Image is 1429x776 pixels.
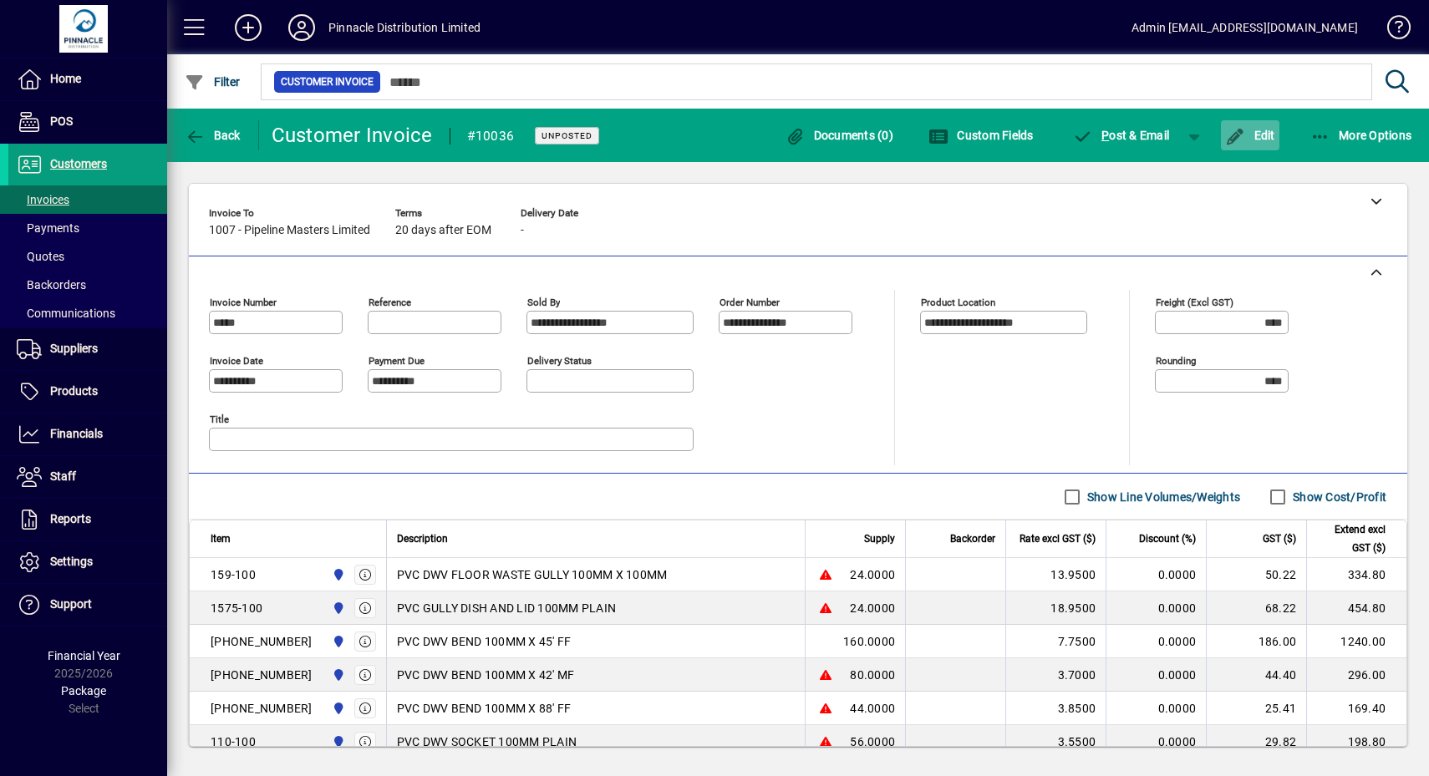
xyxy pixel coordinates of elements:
span: Customers [50,157,107,170]
label: Show Cost/Profit [1289,489,1386,505]
span: Backorder [950,530,995,548]
span: Pinnacle Distribution [328,599,347,617]
a: Staff [8,456,167,498]
span: Invoices [17,193,69,206]
div: Admin [EMAIL_ADDRESS][DOMAIN_NAME] [1132,14,1358,41]
mat-label: Reference [369,297,411,308]
td: 50.22 [1206,558,1306,591]
span: Backorders [17,278,86,292]
div: 13.9500 [1016,566,1096,583]
span: Item [211,530,231,548]
td: 44.40 [1206,658,1306,692]
span: PVC DWV BEND 100MM X 42' MF [397,667,575,683]
span: Reports [50,512,91,525]
button: Back [181,120,245,150]
button: Profile [275,13,328,43]
span: ost & Email [1073,129,1170,142]
td: 454.80 [1306,591,1406,625]
a: Knowledge Base [1375,3,1408,58]
span: Unposted [542,130,592,141]
span: Pinnacle Distribution [328,632,347,651]
a: Suppliers [8,328,167,370]
mat-label: Order number [720,297,780,308]
a: Financials [8,413,167,455]
a: Support [8,584,167,626]
span: PVC DWV BEND 100MM X 88' FF [397,700,572,717]
td: 0.0000 [1106,558,1206,591]
span: Support [50,597,92,611]
a: Home [8,58,167,100]
span: Staff [50,469,76,483]
td: 169.40 [1306,692,1406,725]
span: Pinnacle Distribution [328,566,347,584]
div: 18.9500 [1016,600,1096,616]
span: More Options [1310,129,1412,142]
div: [PHONE_NUMBER] [211,700,313,717]
td: 198.80 [1306,725,1406,758]
label: Show Line Volumes/Weights [1084,489,1240,505]
span: Products [50,384,98,398]
span: PVC GULLY DISH AND LID 100MM PLAIN [397,600,617,616]
span: Financial Year [48,649,120,662]
td: 1240.00 [1306,625,1406,658]
span: Filter [185,75,241,89]
button: Documents (0) [781,120,898,150]
span: Communications [17,307,115,320]
span: POS [50,114,73,128]
span: Pinnacle Distribution [328,733,347,751]
span: P [1101,129,1109,142]
span: PVC DWV BEND 100MM X 45' FF [397,633,572,650]
div: Pinnacle Distribution Limited [328,14,481,41]
div: [PHONE_NUMBER] [211,633,313,650]
span: Discount (%) [1139,530,1196,548]
span: 56.0000 [850,733,895,750]
a: Settings [8,541,167,583]
div: 3.8500 [1016,700,1096,717]
span: 1007 - Pipeline Masters Limited [209,224,370,237]
div: Customer Invoice [272,122,433,149]
span: Supply [864,530,895,548]
mat-label: Delivery status [527,355,592,367]
span: Pinnacle Distribution [328,666,347,684]
span: - [521,224,524,237]
a: Payments [8,214,167,242]
span: Home [50,72,81,85]
td: 29.82 [1206,725,1306,758]
span: Customer Invoice [281,74,374,90]
td: 296.00 [1306,658,1406,692]
td: 25.41 [1206,692,1306,725]
mat-label: Invoice number [210,297,277,308]
span: PVC DWV FLOOR WASTE GULLY 100MM X 100MM [397,566,668,583]
div: 110-100 [211,733,256,750]
span: Back [185,129,241,142]
a: Products [8,371,167,413]
span: Documents (0) [785,129,893,142]
span: 24.0000 [850,600,895,616]
span: Edit [1225,129,1275,142]
div: 1575-100 [211,600,262,616]
span: GST ($) [1263,530,1296,548]
button: Post & Email [1065,120,1178,150]
td: 0.0000 [1106,591,1206,625]
div: [PHONE_NUMBER] [211,667,313,683]
button: Edit [1221,120,1279,150]
a: Communications [8,299,167,327]
mat-label: Payment due [369,355,425,367]
div: 7.7500 [1016,633,1096,650]
a: POS [8,101,167,143]
td: 0.0000 [1106,625,1206,658]
span: Pinnacle Distribution [328,699,347,718]
td: 0.0000 [1106,725,1206,758]
span: 160.0000 [843,633,895,650]
span: 24.0000 [850,566,895,583]
span: 44.0000 [850,700,895,717]
a: Reports [8,499,167,540]
td: 186.00 [1206,625,1306,658]
td: 0.0000 [1106,692,1206,725]
app-page-header-button: Back [167,120,259,150]
span: Quotes [17,250,64,263]
mat-label: Sold by [527,297,560,308]
span: Extend excl GST ($) [1317,520,1386,557]
span: Custom Fields [928,129,1034,142]
span: Payments [17,221,79,235]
